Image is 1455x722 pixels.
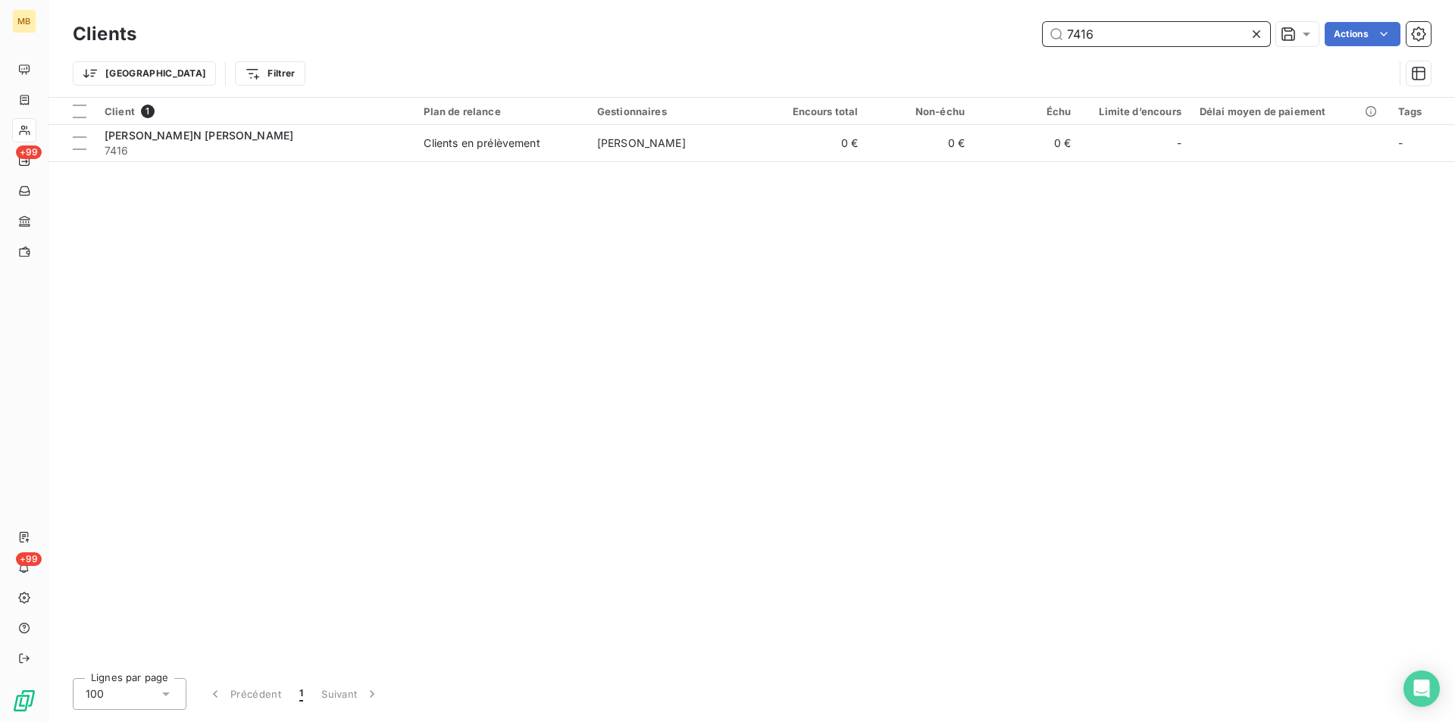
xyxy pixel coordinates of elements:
span: - [1177,136,1181,151]
button: 1 [290,678,312,710]
div: Délai moyen de paiement [1200,105,1380,117]
img: Logo LeanPay [12,689,36,713]
span: 100 [86,686,104,702]
td: 0 € [761,125,867,161]
div: Clients en prélèvement [424,136,540,151]
input: Rechercher [1043,22,1270,46]
span: 7416 [105,143,405,158]
div: Tags [1398,105,1446,117]
span: 1 [299,686,303,702]
div: Non-échu [877,105,965,117]
div: MB [12,9,36,33]
button: Suivant [312,678,389,710]
div: Échu [983,105,1071,117]
span: +99 [16,552,42,566]
div: Limite d’encours [1090,105,1181,117]
button: Actions [1325,22,1400,46]
td: 0 € [974,125,1080,161]
div: Gestionnaires [597,105,752,117]
span: [PERSON_NAME] [597,136,686,149]
div: Open Intercom Messenger [1403,670,1440,707]
span: Client [105,105,135,117]
button: Précédent [199,678,290,710]
button: Filtrer [235,61,305,86]
div: Plan de relance [424,105,578,117]
td: 0 € [868,125,974,161]
div: Encours total [770,105,858,117]
h3: Clients [73,20,136,48]
span: - [1398,136,1403,149]
button: [GEOGRAPHIC_DATA] [73,61,216,86]
span: +99 [16,145,42,159]
span: 1 [141,105,155,118]
span: [PERSON_NAME]N [PERSON_NAME] [105,129,293,142]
